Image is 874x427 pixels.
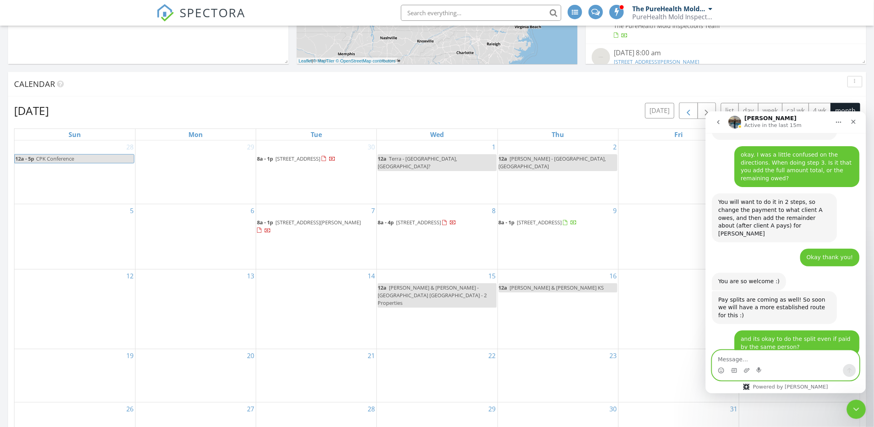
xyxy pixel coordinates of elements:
[487,270,498,282] a: Go to October 15, 2025
[245,270,256,282] a: Go to October 13, 2025
[721,103,739,119] button: list
[645,103,674,119] button: [DATE]
[614,58,700,65] a: [STREET_ADDRESS][PERSON_NAME]
[632,13,712,21] div: PureHealth Mold Inspections
[498,349,618,402] td: Go to October 23, 2025
[125,141,135,153] a: Go to September 28, 2025
[309,129,324,140] a: Tuesday
[377,349,498,402] td: Go to October 22, 2025
[125,403,135,415] a: Go to October 26, 2025
[257,219,273,226] span: 8a - 1p
[487,403,498,415] a: Go to October 29, 2025
[135,349,256,402] td: Go to October 20, 2025
[36,155,74,162] span: CPK Conference
[809,103,831,119] button: 4 wk
[491,204,498,217] a: Go to October 8, 2025
[15,155,34,163] span: 12a - 5p
[14,103,49,119] h2: [DATE]
[401,5,561,21] input: Search everything...
[299,58,312,63] a: Leaflet
[608,403,618,415] a: Go to October 30, 2025
[14,204,135,269] td: Go to October 5, 2025
[313,58,335,63] a: © MapTiler
[366,349,376,362] a: Go to October 21, 2025
[378,218,496,228] a: 8a - 4p [STREET_ADDRESS]
[135,141,256,204] td: Go to September 29, 2025
[377,204,498,269] td: Go to October 8, 2025
[632,5,706,13] div: The PureHealth Mold Inspections Team
[608,270,618,282] a: Go to October 16, 2025
[378,219,394,226] span: 8a - 4p
[378,219,456,226] a: 8a - 4p [STREET_ADDRESS]
[498,141,618,204] td: Go to October 2, 2025
[758,103,783,119] button: week
[614,48,838,58] div: [DATE] 8:00 am
[517,219,562,226] span: [STREET_ADDRESS]
[14,79,55,89] span: Calendar
[491,141,498,153] a: Go to October 1, 2025
[256,141,377,204] td: Go to September 30, 2025
[706,111,866,393] iframe: Intercom live chat
[618,141,739,204] td: Go to October 3, 2025
[378,155,457,170] span: Terra - [GEOGRAPHIC_DATA], [GEOGRAPHIC_DATA]?
[249,204,256,217] a: Go to October 6, 2025
[499,284,508,291] span: 12a
[611,141,618,153] a: Go to October 2, 2025
[592,48,610,66] img: streetview
[14,141,135,204] td: Go to September 28, 2025
[592,48,860,84] a: [DATE] 8:00 am [STREET_ADDRESS][PERSON_NAME] The PureHealth Mold Inspections Team
[618,349,739,402] td: Go to October 24, 2025
[128,204,135,217] a: Go to October 5, 2025
[429,129,445,140] a: Wednesday
[14,269,135,349] td: Go to October 12, 2025
[608,349,618,362] a: Go to October 23, 2025
[245,403,256,415] a: Go to October 27, 2025
[550,129,566,140] a: Thursday
[698,103,716,119] button: Next month
[245,141,256,153] a: Go to September 29, 2025
[125,270,135,282] a: Go to October 12, 2025
[245,349,256,362] a: Go to October 20, 2025
[14,349,135,402] td: Go to October 19, 2025
[618,204,739,269] td: Go to October 10, 2025
[782,103,809,119] button: cal wk
[67,129,83,140] a: Sunday
[498,204,618,269] td: Go to October 9, 2025
[336,58,396,63] a: © OpenStreetMap contributors
[156,4,174,22] img: The Best Home Inspection Software - Spectora
[370,204,376,217] a: Go to October 7, 2025
[378,284,487,306] span: [PERSON_NAME] & [PERSON_NAME] - [GEOGRAPHIC_DATA] [GEOGRAPHIC_DATA] - 2 Properties
[257,219,361,234] a: 8a - 1p [STREET_ADDRESS][PERSON_NAME]
[257,155,273,162] span: 8a - 1p
[135,269,256,349] td: Go to October 13, 2025
[499,219,577,226] a: 8a - 1p [STREET_ADDRESS]
[847,400,866,419] iframe: Intercom live chat
[366,270,376,282] a: Go to October 14, 2025
[498,269,618,349] td: Go to October 16, 2025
